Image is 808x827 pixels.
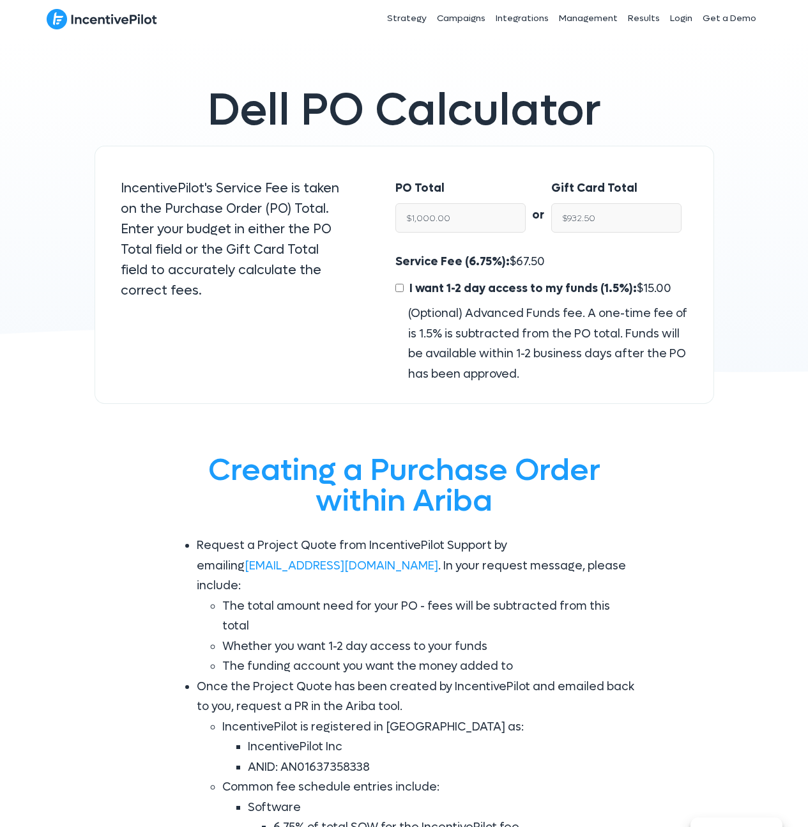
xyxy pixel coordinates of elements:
li: Request a Project Quote from IncentivePilot Support by emailing . In your request message, please... [197,536,637,677]
div: (Optional) Advanced Funds fee. A one-time fee of is 1.5% is subtracted from the PO total. Funds w... [395,304,687,384]
a: Integrations [491,3,554,35]
div: $ [395,252,687,384]
li: IncentivePilot is registered in [GEOGRAPHIC_DATA] as: [222,717,637,778]
span: Service Fee (6.75%): [395,254,510,269]
div: or [526,178,551,226]
label: Gift Card Total [551,178,637,199]
a: Results [623,3,665,35]
a: Management [554,3,623,35]
img: IncentivePilot [47,8,157,30]
span: 15.00 [643,281,671,296]
label: PO Total [395,178,445,199]
li: The total amount need for your PO - fees will be subtracted from this total [222,596,637,637]
a: Strategy [382,3,432,35]
a: Get a Demo [697,3,761,35]
li: Whether you want 1-2 day access to your funds [222,637,637,657]
span: Dell PO Calculator [208,81,601,139]
span: I want 1-2 day access to my funds (1.5%): [409,281,637,296]
input: I want 1-2 day access to my funds (1.5%):$15.00 [395,284,404,292]
a: Campaigns [432,3,491,35]
li: The funding account you want the money added to [222,656,637,677]
li: ANID: AN01637358338 [248,757,637,778]
a: Login [665,3,697,35]
span: Creating a Purchase Order within Ariba [208,450,600,521]
a: [EMAIL_ADDRESS][DOMAIN_NAME] [245,559,438,573]
nav: Header Menu [294,3,762,35]
li: IncentivePilot Inc [248,737,637,757]
span: 67.50 [516,254,545,269]
p: IncentivePilot's Service Fee is taken on the Purchase Order (PO) Total. Enter your budget in eith... [121,178,345,301]
span: $ [406,281,671,296]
